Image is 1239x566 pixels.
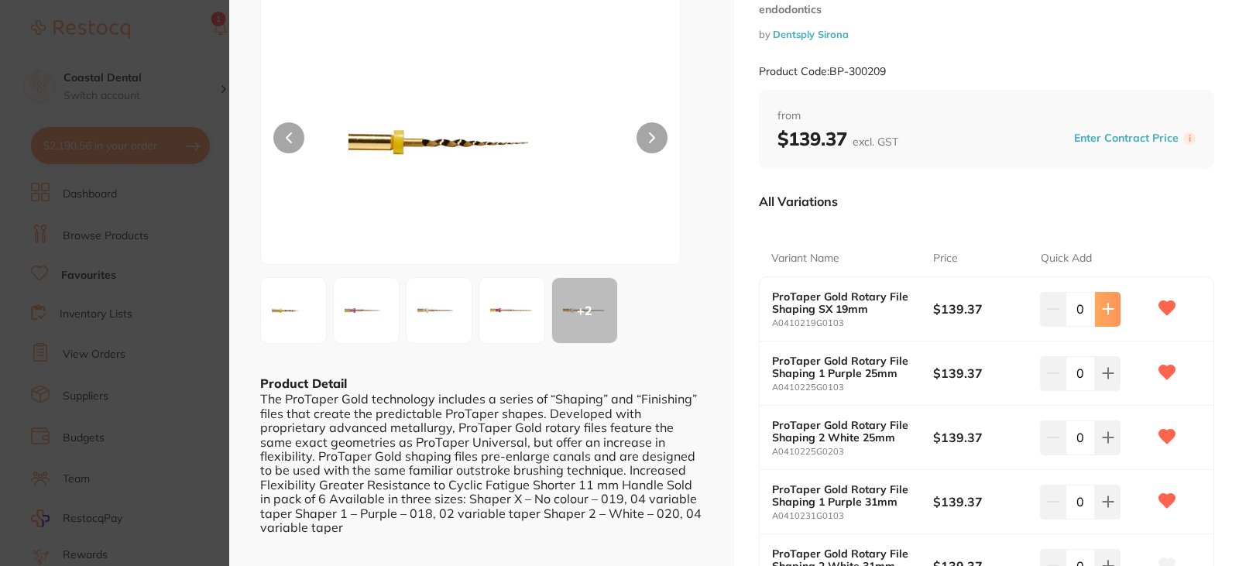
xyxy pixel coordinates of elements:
[772,290,917,315] b: ProTaper Gold Rotary File Shaping SX 19mm
[772,511,933,521] small: A0410231G0103
[933,300,1030,317] b: $139.37
[933,493,1030,510] b: $139.37
[345,19,596,264] img: bG93LTEuanBn
[411,283,467,338] img: dGUtMS5qcGc
[759,194,838,209] p: All Variations
[933,365,1030,382] b: $139.37
[853,135,898,149] span: excl. GST
[777,127,898,150] b: $139.37
[772,355,917,379] b: ProTaper Gold Rotary File Shaping 1 Purple 25mm
[551,277,618,344] button: +2
[772,483,917,508] b: ProTaper Gold Rotary File Shaping 1 Purple 31mm
[260,376,347,391] b: Product Detail
[759,65,886,78] small: Product Code: BP-300209
[759,29,1214,40] small: by
[260,392,703,534] div: The ProTaper Gold technology includes a series of “Shaping” and “Finishing” files that create the...
[933,251,958,266] p: Price
[1041,251,1092,266] p: Quick Add
[338,283,394,338] img: cGxlLTEuanBn
[772,318,933,328] small: A0410219G0103
[1069,131,1183,146] button: Enter Contract Price
[266,283,321,338] img: bG93LTEuanBn
[772,382,933,393] small: A0410225G0103
[552,278,617,343] div: + 2
[1183,132,1196,145] label: i
[484,283,540,338] img: cGxlLTEuanBn
[772,447,933,457] small: A0410225G0203
[773,28,849,40] a: Dentsply Sirona
[759,3,1214,16] small: endodontics
[771,251,839,266] p: Variant Name
[772,419,917,444] b: ProTaper Gold Rotary File Shaping 2 White 25mm
[933,429,1030,446] b: $139.37
[777,108,1196,124] span: from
